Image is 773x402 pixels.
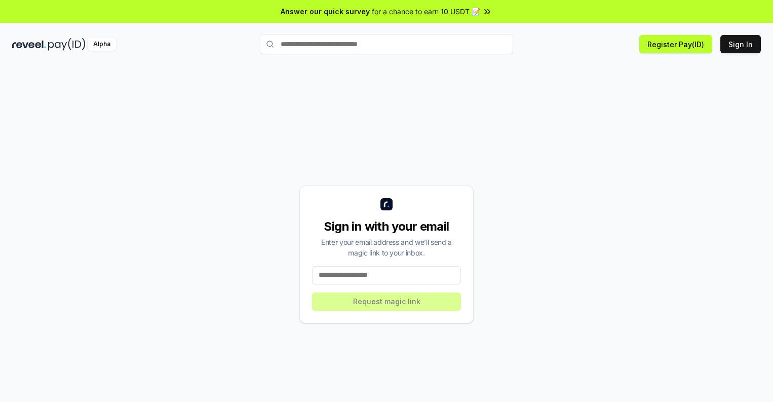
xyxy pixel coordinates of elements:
img: pay_id [48,38,86,51]
div: Enter your email address and we’ll send a magic link to your inbox. [312,237,461,258]
img: reveel_dark [12,38,46,51]
div: Alpha [88,38,116,51]
span: Answer our quick survey [281,6,370,17]
img: logo_small [380,198,393,210]
button: Register Pay(ID) [639,35,712,53]
div: Sign in with your email [312,218,461,235]
span: for a chance to earn 10 USDT 📝 [372,6,480,17]
button: Sign In [720,35,761,53]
